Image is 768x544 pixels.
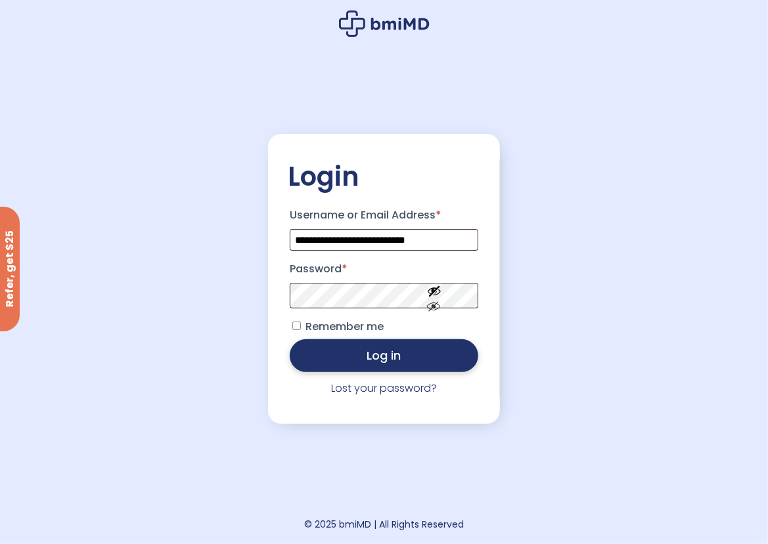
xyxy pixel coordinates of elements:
input: Remember me [292,322,301,330]
a: Lost your password? [331,381,437,396]
span: Remember me [305,319,384,334]
label: Password [290,259,479,280]
label: Username or Email Address [290,205,479,226]
div: © 2025 bmiMD | All Rights Reserved [304,515,464,534]
button: Show password [397,273,471,318]
button: Log in [290,339,479,372]
h2: Login [288,160,481,193]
